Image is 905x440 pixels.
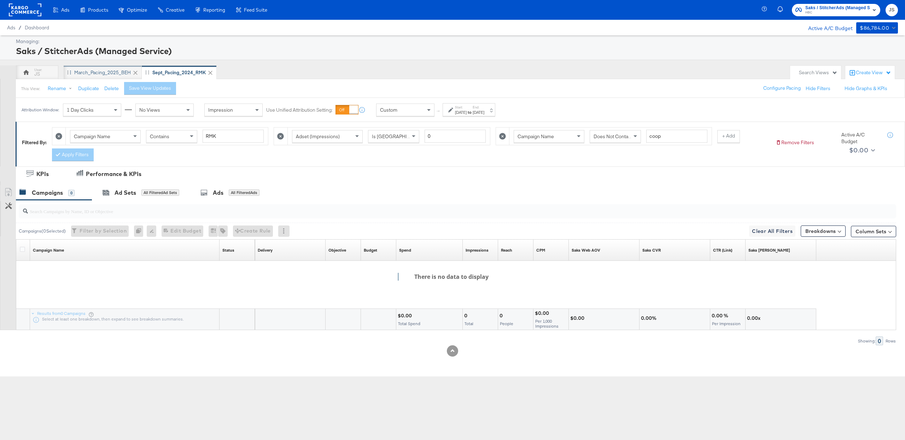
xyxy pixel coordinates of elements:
[713,247,732,253] div: CTR (Link)
[15,25,25,30] span: /
[25,25,49,30] a: Dashboard
[805,4,870,12] span: Saks / StitcherAds (Managed Service)
[572,247,600,253] div: Saks Web AOV
[518,133,554,140] span: Campaign Name
[74,133,110,140] span: Campaign Name
[380,107,397,113] span: Custom
[799,69,837,76] div: Search Views
[801,22,853,33] div: Active A/C Budget
[258,247,273,253] div: Delivery
[152,69,206,76] div: Sept_Pacing_2024_RMK
[296,133,340,140] span: Adset (Impressions)
[33,247,64,253] div: Campaign Name
[36,170,49,178] div: KPIs
[713,247,732,253] a: The number of clicks received on a link in your ad divided by the number of impressions.
[150,133,169,140] span: Contains
[749,225,795,237] button: Clear All Filters
[328,247,346,253] div: Objective
[33,247,64,253] a: Your campaign name.
[846,145,876,156] button: $0.00
[88,7,108,13] span: Products
[43,82,80,95] button: Rename
[758,82,806,95] button: Configure Pacing
[222,247,234,253] a: Shows the current state of your Ad Campaign.
[364,247,377,253] a: The maximum amount you're willing to spend on your ads, on average each day or over the lifetime ...
[141,189,179,196] div: All Filtered Ad Sets
[849,145,868,156] div: $0.00
[134,225,147,237] div: 0
[258,247,273,253] a: Reflects the ability of your Ad Campaign to achieve delivery based on ad states, schedule and bud...
[642,247,661,253] a: 9/20 Updated
[717,130,740,143] button: + Add
[856,22,898,34] button: $86,784.00
[806,85,830,92] button: Hide Filters
[104,85,119,92] button: Delete
[115,189,136,197] div: Ad Sets
[266,107,333,113] label: Use Unified Attribution Setting:
[851,226,896,237] button: Column Sets
[372,133,426,140] span: Is [GEOGRAPHIC_DATA]
[67,107,94,113] span: 1 Day Clicks
[203,7,225,13] span: Reporting
[841,131,880,145] div: Active A/C Budget
[399,247,411,253] div: Spend
[32,189,63,197] div: Campaigns
[22,139,47,146] div: Filtered By:
[21,107,59,112] div: Attribution Window:
[78,85,99,92] button: Duplicate
[466,247,489,253] div: Impressions
[67,70,71,74] div: Drag to reorder tab
[501,247,512,253] div: Reach
[885,339,896,344] div: Rows
[776,139,814,146] button: Remove Filters
[7,25,15,30] span: Ads
[455,110,467,115] div: [DATE]
[68,190,75,196] div: 0
[748,247,790,253] a: 9/20 Updated
[364,247,377,253] div: Budget
[145,70,149,74] div: Drag to reorder tab
[16,38,896,45] div: Managing:
[860,24,889,33] div: $86,784.00
[572,247,600,253] a: 9/20 Updated
[16,45,896,57] div: Saks / StitcherAds (Managed Service)
[752,227,793,236] span: Clear All Filters
[229,189,259,196] div: All Filtered Ads
[203,130,264,143] input: Enter a search term
[127,7,147,13] span: Optimize
[34,71,40,77] div: JS
[594,133,632,140] span: Does Not Contain
[74,69,131,76] div: March_Pacing_2025_BEH
[845,85,887,92] button: Hide Graphs & KPIs
[21,86,40,92] div: This View:
[86,170,141,178] div: Performance & KPIs
[213,189,223,197] div: Ads
[886,4,898,16] button: JS
[856,69,891,76] div: Create View
[876,336,883,345] div: 0
[536,247,545,253] a: The average cost you've paid to have 1,000 impressions of your ad.
[166,7,185,13] span: Creative
[455,105,467,110] label: Start:
[801,225,846,237] button: Breakdowns
[208,107,233,113] span: Impression
[805,10,870,16] span: HBC
[467,110,473,115] strong: to
[888,6,895,14] span: JS
[28,201,814,215] input: Search Campaigns by Name, ID or Objective
[858,339,876,344] div: Showing:
[748,247,790,253] div: Saks [PERSON_NAME]
[19,228,66,234] div: Campaigns ( 0 Selected)
[328,247,346,253] a: Your campaign's objective.
[222,247,234,253] div: Status
[473,105,484,110] label: End:
[61,7,69,13] span: Ads
[642,247,661,253] div: Saks CVR
[466,247,489,253] a: The number of times your ad was served. On mobile apps an ad is counted as served the first time ...
[646,130,707,143] input: Enter a search term
[792,4,880,16] button: Saks / StitcherAds (Managed Service)HBC
[473,110,484,115] div: [DATE]
[425,130,486,143] input: Enter a number
[536,247,545,253] div: CPM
